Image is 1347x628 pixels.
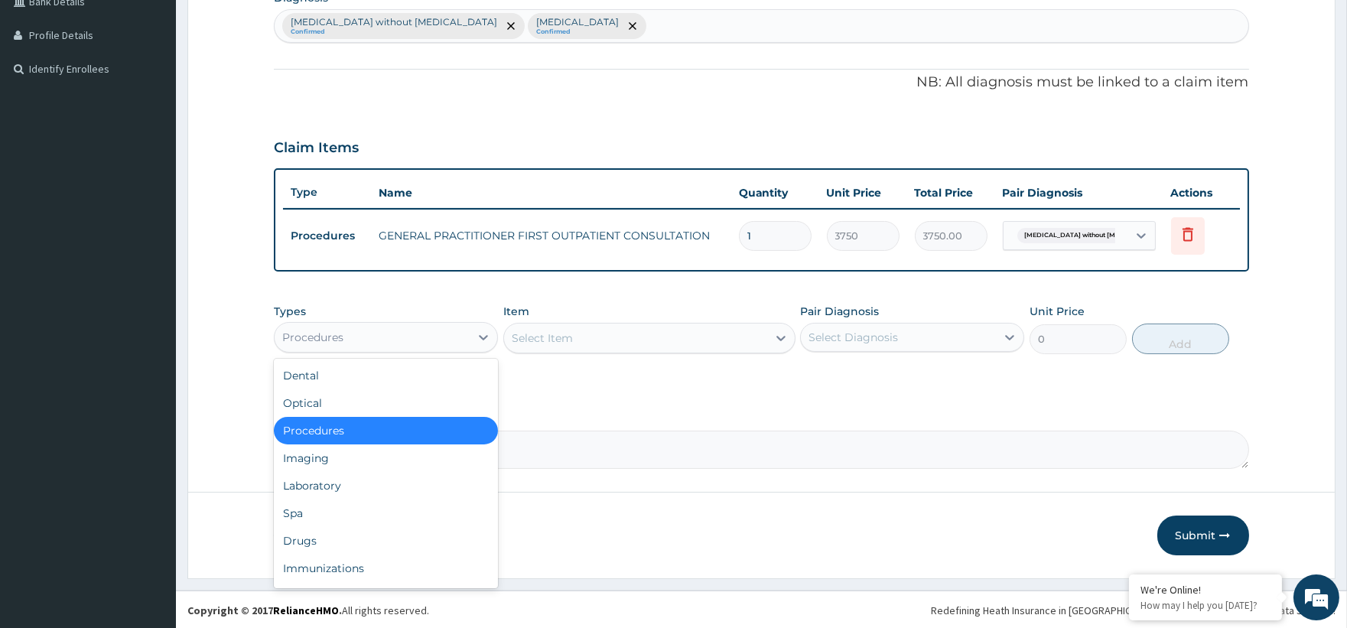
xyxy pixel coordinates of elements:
[274,409,1248,422] label: Comment
[8,418,291,471] textarea: Type your message and hit 'Enter'
[28,76,62,115] img: d_794563401_company_1708531726252_794563401
[274,582,498,610] div: Others
[626,19,639,33] span: remove selection option
[809,330,898,345] div: Select Diagnosis
[274,73,1248,93] p: NB: All diagnosis must be linked to a claim item
[731,177,819,208] th: Quantity
[273,604,339,617] a: RelianceHMO
[187,604,342,617] strong: Copyright © 2017 .
[995,177,1163,208] th: Pair Diagnosis
[274,527,498,555] div: Drugs
[819,177,907,208] th: Unit Price
[282,330,343,345] div: Procedures
[283,178,371,207] th: Type
[371,177,730,208] th: Name
[503,304,529,319] label: Item
[291,16,497,28] p: [MEDICAL_DATA] without [MEDICAL_DATA]
[371,220,730,251] td: GENERAL PRACTITIONER FIRST OUTPATIENT CONSULTATION
[1030,304,1085,319] label: Unit Price
[274,305,306,318] label: Types
[1017,228,1172,243] span: [MEDICAL_DATA] without [MEDICAL_DATA]
[274,389,498,417] div: Optical
[274,362,498,389] div: Dental
[274,140,359,157] h3: Claim Items
[89,193,211,347] span: We're online!
[291,28,497,36] small: Confirmed
[1157,516,1249,555] button: Submit
[1140,599,1271,612] p: How may I help you today?
[274,417,498,444] div: Procedures
[251,8,288,44] div: Minimize live chat window
[800,304,879,319] label: Pair Diagnosis
[1140,583,1271,597] div: We're Online!
[274,444,498,472] div: Imaging
[504,19,518,33] span: remove selection option
[274,472,498,499] div: Laboratory
[536,16,619,28] p: [MEDICAL_DATA]
[1132,324,1229,354] button: Add
[283,222,371,250] td: Procedures
[512,330,573,346] div: Select Item
[80,86,257,106] div: Chat with us now
[274,555,498,582] div: Immunizations
[907,177,995,208] th: Total Price
[274,499,498,527] div: Spa
[536,28,619,36] small: Confirmed
[1163,177,1240,208] th: Actions
[931,603,1336,618] div: Redefining Heath Insurance in [GEOGRAPHIC_DATA] using Telemedicine and Data Science!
